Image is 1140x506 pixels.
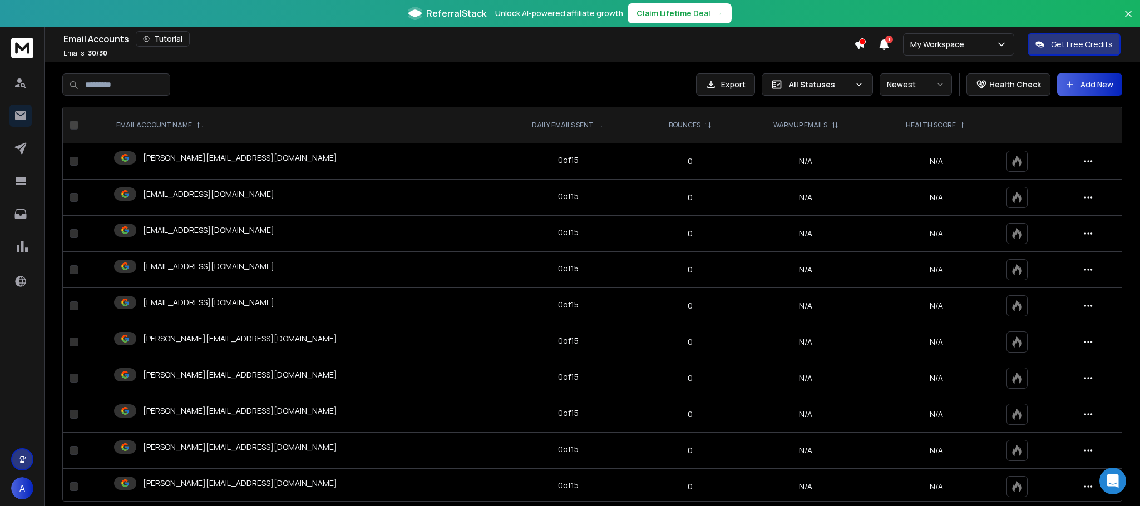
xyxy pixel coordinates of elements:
[880,73,952,96] button: Newest
[879,264,993,275] p: N/A
[63,31,854,47] div: Email Accounts
[885,36,893,43] span: 1
[1051,39,1113,50] p: Get Free Credits
[558,335,579,346] div: 0 of 15
[648,228,733,239] p: 0
[558,299,579,310] div: 0 of 15
[648,336,733,348] p: 0
[910,39,969,50] p: My Workspace
[739,324,872,360] td: N/A
[879,228,993,239] p: N/A
[63,49,107,58] p: Emails :
[143,333,337,344] p: [PERSON_NAME][EMAIL_ADDRESS][DOMAIN_NAME]
[116,121,203,130] div: EMAIL ACCOUNT NAME
[558,155,579,166] div: 0 of 15
[739,288,872,324] td: N/A
[739,469,872,505] td: N/A
[143,478,337,489] p: [PERSON_NAME][EMAIL_ADDRESS][DOMAIN_NAME]
[143,188,274,200] p: [EMAIL_ADDRESS][DOMAIN_NAME]
[879,481,993,492] p: N/A
[879,336,993,348] p: N/A
[966,73,1050,96] button: Health Check
[1057,73,1122,96] button: Add New
[739,252,872,288] td: N/A
[648,156,733,167] p: 0
[773,121,827,130] p: WARMUP EMAILS
[879,409,993,420] p: N/A
[648,481,733,492] p: 0
[739,433,872,469] td: N/A
[739,180,872,216] td: N/A
[879,192,993,203] p: N/A
[739,360,872,396] td: N/A
[136,31,190,47] button: Tutorial
[989,79,1041,90] p: Health Check
[558,480,579,491] div: 0 of 15
[739,216,872,252] td: N/A
[11,477,33,499] button: A
[906,121,956,130] p: HEALTH SCORE
[879,156,993,167] p: N/A
[88,48,107,58] span: 30 / 30
[532,121,594,130] p: DAILY EMAILS SENT
[648,445,733,456] p: 0
[143,405,337,416] p: [PERSON_NAME][EMAIL_ADDRESS][DOMAIN_NAME]
[558,191,579,202] div: 0 of 15
[648,409,733,420] p: 0
[696,73,755,96] button: Export
[628,3,732,23] button: Claim Lifetime Deal→
[879,445,993,456] p: N/A
[558,371,579,383] div: 0 of 15
[558,263,579,274] div: 0 of 15
[143,225,274,236] p: [EMAIL_ADDRESS][DOMAIN_NAME]
[879,373,993,384] p: N/A
[143,297,274,308] p: [EMAIL_ADDRESS][DOMAIN_NAME]
[648,192,733,203] p: 0
[648,373,733,384] p: 0
[1099,468,1126,494] div: Open Intercom Messenger
[789,79,850,90] p: All Statuses
[558,227,579,238] div: 0 of 15
[426,7,486,20] span: ReferralStack
[143,369,337,380] p: [PERSON_NAME][EMAIL_ADDRESS][DOMAIN_NAME]
[143,261,274,272] p: [EMAIL_ADDRESS][DOMAIN_NAME]
[1121,7,1136,33] button: Close banner
[558,444,579,455] div: 0 of 15
[143,152,337,163] p: [PERSON_NAME][EMAIL_ADDRESS][DOMAIN_NAME]
[739,143,872,180] td: N/A
[143,441,337,453] p: [PERSON_NAME][EMAIL_ADDRESS][DOMAIN_NAME]
[558,408,579,419] div: 0 of 15
[739,396,872,433] td: N/A
[669,121,700,130] p: BOUNCES
[648,264,733,275] p: 0
[879,300,993,311] p: N/A
[495,8,623,19] p: Unlock AI-powered affiliate growth
[648,300,733,311] p: 0
[715,8,723,19] span: →
[1028,33,1121,56] button: Get Free Credits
